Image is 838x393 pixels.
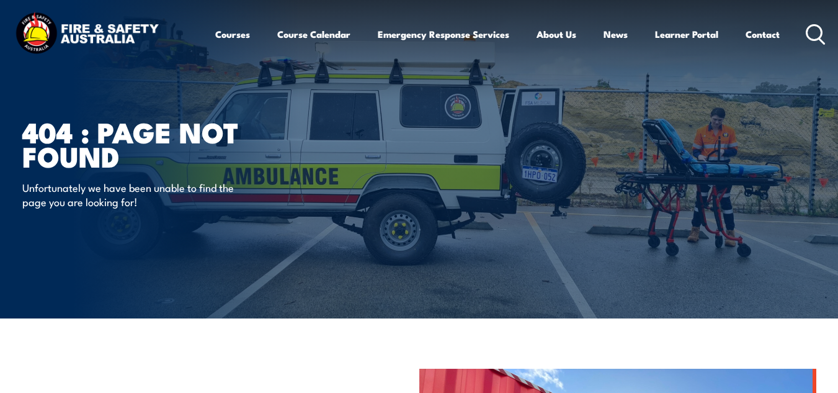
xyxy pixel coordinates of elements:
[604,19,628,49] a: News
[277,19,350,49] a: Course Calendar
[746,19,780,49] a: Contact
[378,19,509,49] a: Emergency Response Services
[215,19,250,49] a: Courses
[22,180,249,209] p: Unfortunately we have been unable to find the page you are looking for!
[22,119,329,168] h1: 404 : Page Not Found
[537,19,576,49] a: About Us
[655,19,718,49] a: Learner Portal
